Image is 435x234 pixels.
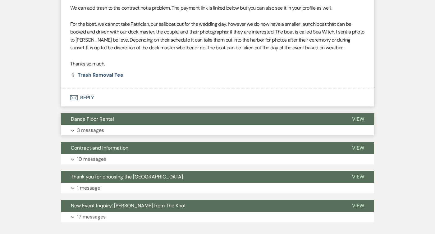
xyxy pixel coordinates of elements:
button: Contract and Information [61,142,342,154]
button: View [342,171,374,183]
a: Trash Removal Fee [70,73,123,78]
span: View [352,173,364,180]
button: Dance Floor Rental [61,113,342,125]
p: 17 messages [77,213,106,221]
span: View [352,202,364,209]
span: Thank you for choosing the [GEOGRAPHIC_DATA] [71,173,183,180]
p: 1 message [77,184,100,192]
button: 1 message [61,183,374,193]
p: We can add trash to the contract not a problem. The payment link is linked below but you can also... [70,4,365,12]
button: Reply [61,89,374,106]
p: For the boat, we cannot take Patrician, our sailboat out for the wedding day, however we do now h... [70,20,365,52]
button: View [342,142,374,154]
button: New Event Inquiry: [PERSON_NAME] from The Knot [61,200,342,212]
span: Dance Floor Rental [71,116,114,122]
button: 10 messages [61,154,374,164]
p: 10 messages [77,155,106,163]
p: 3 messages [77,126,104,134]
button: View [342,200,374,212]
p: Thanks so much. [70,60,365,68]
button: 3 messages [61,125,374,136]
button: Thank you for choosing the [GEOGRAPHIC_DATA] [61,171,342,183]
button: 17 messages [61,212,374,222]
span: Contract and Information [71,145,128,151]
span: View [352,116,364,122]
button: View [342,113,374,125]
span: New Event Inquiry: [PERSON_NAME] from The Knot [71,202,186,209]
span: View [352,145,364,151]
